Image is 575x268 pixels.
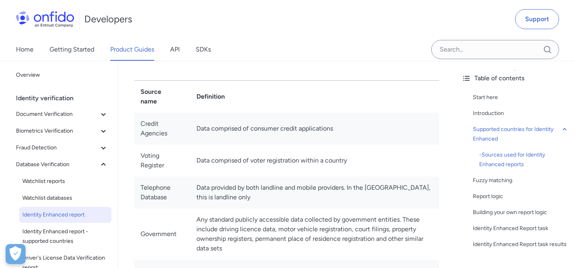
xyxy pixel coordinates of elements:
button: Document Verification [13,106,111,122]
a: Building your own report logic [473,208,569,217]
span: Fraud Detection [16,143,99,153]
span: Watchlist reports [22,177,108,186]
h1: Developers [84,13,132,26]
a: Identity Enhanced Report task results [473,240,569,249]
a: Overview [13,67,111,83]
button: Open Preferences [6,244,26,264]
a: Fuzzy matching [473,176,569,185]
td: Data comprised of voter registration within a country [190,145,439,177]
td: Any standard publicly accessible data collected by government entities. These include driving lic... [190,208,439,260]
span: Watchlist databases [22,193,108,203]
a: -Sources used for Identity Enhanced reports [479,150,569,169]
a: Product Guides [110,38,154,61]
div: Cookie Preferences [6,244,26,264]
td: Voting Register [134,145,190,177]
td: Credit Agencies [134,113,190,145]
a: Introduction [473,109,569,118]
img: Onfido Logo [16,11,74,27]
button: Fraud Detection [13,140,111,156]
a: Home [16,38,34,61]
span: Identity Enhanced report - supported countries [22,227,108,246]
span: Database Verification [16,160,99,169]
td: Telephone Database [134,177,190,208]
a: Watchlist reports [19,173,111,189]
a: Watchlist databases [19,190,111,206]
a: Identity Enhanced report - supported countries [19,224,111,249]
div: Identity verification [16,90,115,106]
a: Start here [473,93,569,102]
a: Getting Started [50,38,94,61]
td: Data comprised of consumer credit applications [190,113,439,145]
td: Data provided by both landline and mobile providers. In the [GEOGRAPHIC_DATA], this is landline only [190,177,439,208]
div: - Sources used for Identity Enhanced reports [479,150,569,169]
strong: Source name [141,88,161,105]
a: Report logic [473,192,569,201]
button: Biometrics Verification [13,123,111,139]
button: Database Verification [13,157,111,173]
a: SDKs [196,38,211,61]
span: Overview [16,70,108,80]
strong: Definition [196,93,225,100]
a: Supported countries for Identity Enhanced [473,125,569,144]
span: Identity Enhanced report [22,210,108,220]
a: Support [515,9,559,29]
a: Identity Enhanced report [19,207,111,223]
input: Onfido search input field [431,40,559,59]
a: API [170,38,180,61]
div: Table of contents [462,73,569,83]
td: Government [134,208,190,260]
a: Identity Enhanced Report task [473,224,569,233]
span: Biometrics Verification [16,126,99,136]
span: Document Verification [16,109,99,119]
